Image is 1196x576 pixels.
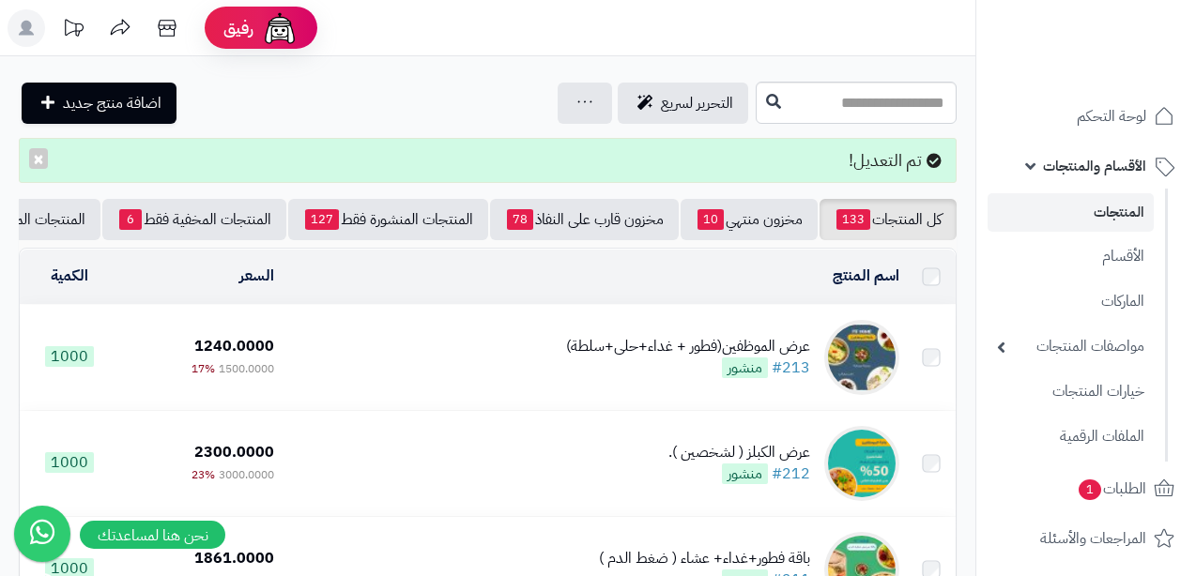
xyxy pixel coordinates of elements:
button: × [29,148,48,169]
div: عرض الموظفين(فطور + غداء+حلى+سلطة) [566,336,810,357]
img: ai-face.png [261,9,299,47]
a: الطلبات1 [988,466,1185,511]
a: #213 [772,356,810,379]
a: المنتجات [988,193,1154,232]
span: 6 [119,209,142,230]
span: 3000.0000 [219,466,274,483]
img: عرض الكبلز ( لشخصين ). [824,426,899,501]
a: الكمية [51,265,88,287]
span: 1861.0000 [194,547,274,569]
a: السعر [239,265,274,287]
span: المراجعات والأسئلة [1040,525,1146,552]
span: 1000 [45,452,94,473]
span: الطلبات [1077,476,1146,502]
a: مخزون منتهي10 [681,199,818,240]
span: 17% [192,360,215,377]
div: عرض الكبلز ( لشخصين ). [668,442,810,463]
a: مواصفات المنتجات [988,326,1154,367]
a: #212 [772,462,810,485]
span: 1 [1079,478,1102,500]
a: المنتجات المنشورة فقط127 [288,199,488,240]
a: التحرير لسريع [618,83,748,124]
div: باقة فطور+غداء+ عشاء ( ضغط الدم ) [599,548,810,569]
div: تم التعديل! [19,138,957,183]
span: 127 [305,209,339,230]
span: 1000 [45,346,94,367]
span: منشور [722,357,768,378]
span: 133 [836,209,870,230]
span: التحرير لسريع [661,92,733,114]
a: الملفات الرقمية [988,417,1154,457]
a: تحديثات المنصة [50,9,97,52]
a: اسم المنتج [833,265,899,287]
span: 1500.0000 [219,360,274,377]
a: المنتجات المخفية فقط6 [102,199,286,240]
span: لوحة التحكم [1077,103,1146,129]
span: 10 [698,209,724,230]
span: اضافة منتج جديد [63,92,161,114]
span: الأقسام والمنتجات [1043,153,1146,179]
a: اضافة منتج جديد [22,83,176,124]
span: منشور [722,463,768,484]
span: 23% [192,466,215,483]
img: logo-2.png [1068,39,1178,79]
a: الماركات [988,281,1154,322]
a: المراجعات والأسئلة [988,516,1185,561]
a: كل المنتجات133 [820,199,957,240]
img: عرض الموظفين(فطور + غداء+حلى+سلطة) [824,320,899,395]
span: 2300.0000 [194,441,274,463]
span: 78 [507,209,533,230]
a: الأقسام [988,236,1154,277]
span: رفيق [223,17,253,39]
a: خيارات المنتجات [988,371,1154,412]
a: مخزون قارب على النفاذ78 [490,199,679,240]
a: لوحة التحكم [988,94,1185,139]
span: 1240.0000 [194,335,274,357]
